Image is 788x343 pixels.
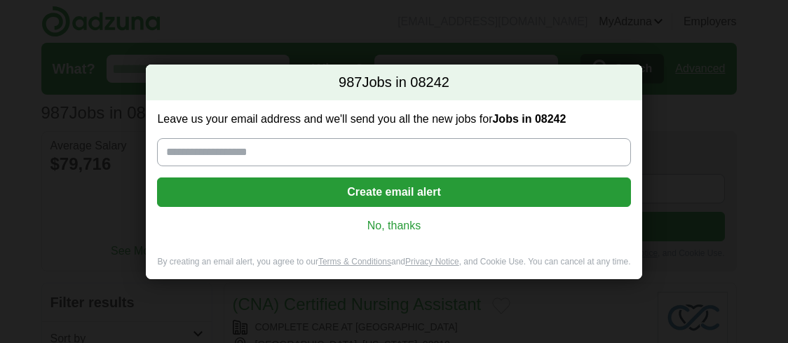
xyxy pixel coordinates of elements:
button: Create email alert [157,177,630,207]
h2: Jobs in 08242 [146,65,641,101]
a: Terms & Conditions [318,257,391,267]
a: Privacy Notice [405,257,459,267]
strong: Jobs in 08242 [492,113,566,125]
span: 987 [339,73,362,93]
a: No, thanks [168,218,619,234]
label: Leave us your email address and we'll send you all the new jobs for [157,112,630,127]
div: By creating an email alert, you agree to our and , and Cookie Use. You can cancel at any time. [146,256,641,279]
